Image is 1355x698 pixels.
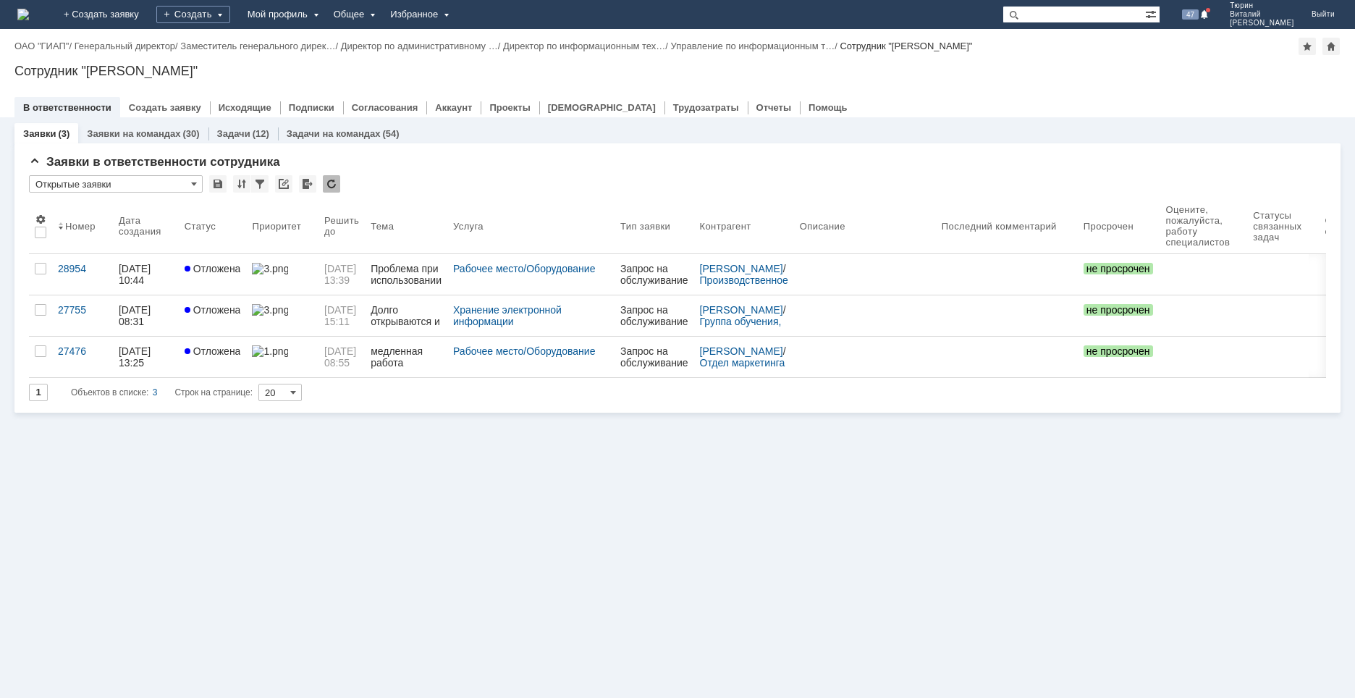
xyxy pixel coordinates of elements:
div: Oцените, пожалуйста, работу специалистов [1166,204,1231,248]
div: Проблема при использовании гарнитуры на компьютере Метелевой Елены [371,263,442,286]
div: Последний комментарий [942,221,1057,232]
div: Сотрудник "[PERSON_NAME]" [14,64,1341,78]
span: Объектов в списке: [71,387,148,398]
a: Директор по административному … [341,41,498,51]
div: Экспорт списка [299,175,316,193]
div: Долго открываются и сохраняются файлы в сетевой папке [371,304,442,327]
th: Статус [179,198,247,254]
a: не просрочен [1078,295,1160,336]
a: Задачи на командах [287,128,381,139]
a: Рабочее место/Оборудование [453,345,595,357]
div: Создать [156,6,230,23]
div: Дата создания [119,215,161,237]
a: Рабочее место/Оборудование [453,263,595,274]
div: медленная работа [371,345,442,369]
a: Задачи [217,128,250,139]
span: Отложена [185,345,241,357]
a: Запрос на обслуживание [615,254,694,295]
th: Услуга [447,198,615,254]
span: 47 [1182,9,1199,20]
div: Запрос на обслуживание [620,263,688,286]
a: Производственное управление [700,274,791,298]
div: / [671,41,840,51]
a: Генеральный директор [75,41,175,51]
span: не просрочен [1084,304,1153,316]
a: 28954 [52,254,113,295]
div: (54) [383,128,400,139]
div: Просрочен [1084,221,1134,232]
a: Создать заявку [129,102,201,113]
div: Статусы связанных задач [1253,210,1301,243]
a: ОАО "ГИАП" [14,41,69,51]
div: (12) [253,128,269,139]
a: Отложена [179,295,247,336]
div: / [75,41,181,51]
a: не просрочен [1078,337,1160,377]
div: 3 [153,384,158,401]
div: Сделать домашней страницей [1322,38,1340,55]
a: Отложена [179,337,247,377]
a: Запрос на обслуживание [615,337,694,377]
a: Отчеты [756,102,792,113]
div: / [341,41,503,51]
div: [DATE] 10:44 [119,263,153,286]
img: logo [17,9,29,20]
a: [DATE] 13:25 [113,337,179,377]
div: Тип заявки [620,221,670,232]
span: не просрочен [1084,345,1153,357]
div: / [700,304,788,327]
a: 3.png [246,254,318,295]
a: Заявки [23,128,56,139]
a: [DATE] 13:39 [318,254,365,295]
div: 28954 [58,263,107,274]
a: 1.png [246,337,318,377]
div: Запрос на обслуживание [620,304,688,327]
span: Заявки в ответственности сотрудника [29,155,280,169]
i: Строк на странице: [71,384,253,401]
div: / [180,41,340,51]
img: 1.png [252,345,288,357]
a: Проекты [489,102,530,113]
a: Долго открываются и сохраняются файлы в сетевой папке [365,295,447,336]
a: Подписки [289,102,334,113]
a: [DATE] 10:44 [113,254,179,295]
img: 3.png [252,263,288,274]
span: Отложена [185,263,241,274]
a: Помощь [809,102,847,113]
div: / [700,263,788,286]
div: 27755 [58,304,107,316]
div: / [14,41,75,51]
div: Обновлять список [323,175,340,193]
a: не просрочен [1078,254,1160,295]
a: Отдел маркетинга [700,357,785,369]
a: 27476 [52,337,113,377]
span: Расширенный поиск [1145,7,1160,20]
a: [PERSON_NAME] [700,304,783,316]
a: Заявки на командах [87,128,180,139]
div: Запрос на обслуживание [620,345,688,369]
a: В ответственности [23,102,111,113]
span: [PERSON_NAME] [1230,19,1294,28]
a: [PERSON_NAME] [700,263,783,274]
a: [DATE] 08:55 [318,337,365,377]
a: Отложена [179,254,247,295]
div: (30) [182,128,199,139]
div: [DATE] 13:25 [119,345,153,369]
span: [DATE] 08:55 [324,345,359,369]
div: 27476 [58,345,107,357]
a: 27755 [52,295,113,336]
div: [DATE] 08:31 [119,304,153,327]
a: 3.png [246,295,318,336]
a: Директор по информационным тех… [503,41,665,51]
a: [DATE] 08:31 [113,295,179,336]
th: Дата создания [113,198,179,254]
span: Настройки [35,214,46,225]
div: Сохранить вид [209,175,227,193]
div: Статус [185,221,216,232]
div: (3) [58,128,69,139]
div: Тема [371,221,394,232]
div: / [503,41,671,51]
th: Приоритет [246,198,318,254]
span: [DATE] 15:11 [324,304,359,327]
th: Контрагент [694,198,794,254]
